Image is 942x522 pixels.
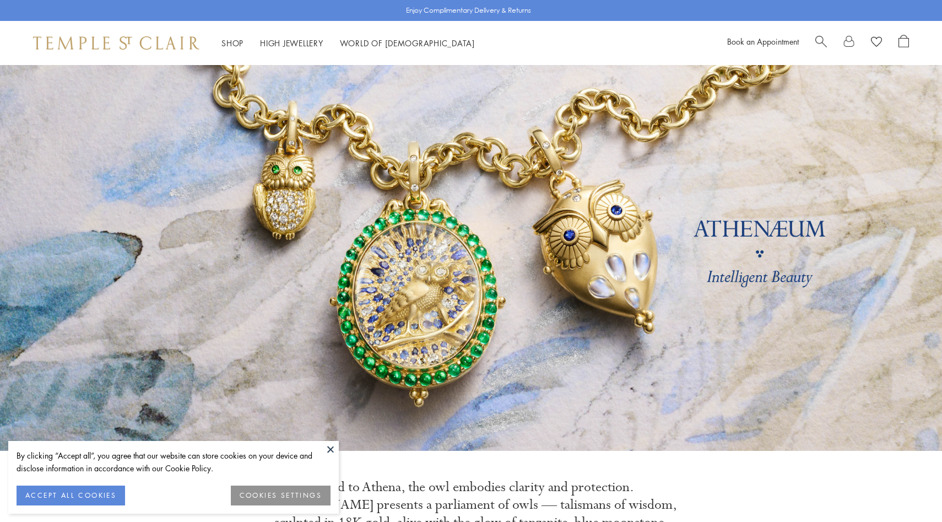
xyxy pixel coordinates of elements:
button: COOKIES SETTINGS [231,486,331,505]
iframe: Gorgias live chat messenger [887,470,931,511]
a: World of [DEMOGRAPHIC_DATA]World of [DEMOGRAPHIC_DATA] [340,37,475,49]
a: Search [815,35,827,51]
a: View Wishlist [871,35,882,51]
div: By clicking “Accept all”, you agree that our website can store cookies on your device and disclos... [17,449,331,475]
p: Enjoy Complimentary Delivery & Returns [406,5,531,16]
nav: Main navigation [221,36,475,50]
a: Book an Appointment [727,36,799,47]
a: High JewelleryHigh Jewellery [260,37,323,49]
a: ShopShop [221,37,243,49]
img: Temple St. Clair [33,36,199,50]
a: Open Shopping Bag [898,35,909,51]
button: ACCEPT ALL COOKIES [17,486,125,505]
